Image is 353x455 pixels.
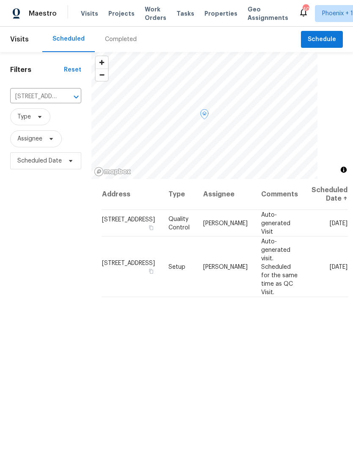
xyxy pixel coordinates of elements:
[102,260,155,266] span: [STREET_ADDRESS]
[17,113,31,121] span: Type
[204,9,237,18] span: Properties
[303,5,309,14] div: 40
[261,212,290,234] span: Auto-generated Visit
[52,35,85,43] div: Scheduled
[17,135,42,143] span: Assignee
[29,9,57,18] span: Maestro
[10,90,58,103] input: Search for an address...
[330,264,347,270] span: [DATE]
[145,5,166,22] span: Work Orders
[330,220,347,226] span: [DATE]
[341,165,346,174] span: Toggle attribution
[176,11,194,17] span: Tasks
[168,216,190,230] span: Quality Control
[261,238,298,295] span: Auto-generated visit. Scheduled for the same time as QC Visit.
[203,264,248,270] span: [PERSON_NAME]
[102,179,162,210] th: Address
[168,264,185,270] span: Setup
[147,267,155,275] button: Copy Address
[10,30,29,49] span: Visits
[96,56,108,69] button: Zoom in
[200,109,209,122] div: Map marker
[102,216,155,222] span: [STREET_ADDRESS]
[96,69,108,81] button: Zoom out
[91,52,317,179] canvas: Map
[339,165,349,175] button: Toggle attribution
[254,179,305,210] th: Comments
[196,179,254,210] th: Assignee
[305,179,348,210] th: Scheduled Date ↑
[147,223,155,231] button: Copy Address
[64,66,81,74] div: Reset
[322,9,353,18] span: Phoenix + 1
[248,5,288,22] span: Geo Assignments
[10,66,64,74] h1: Filters
[162,179,196,210] th: Type
[301,31,343,48] button: Schedule
[308,34,336,45] span: Schedule
[94,167,131,176] a: Mapbox homepage
[105,35,137,44] div: Completed
[203,220,248,226] span: [PERSON_NAME]
[108,9,135,18] span: Projects
[70,91,82,103] button: Open
[81,9,98,18] span: Visits
[17,157,62,165] span: Scheduled Date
